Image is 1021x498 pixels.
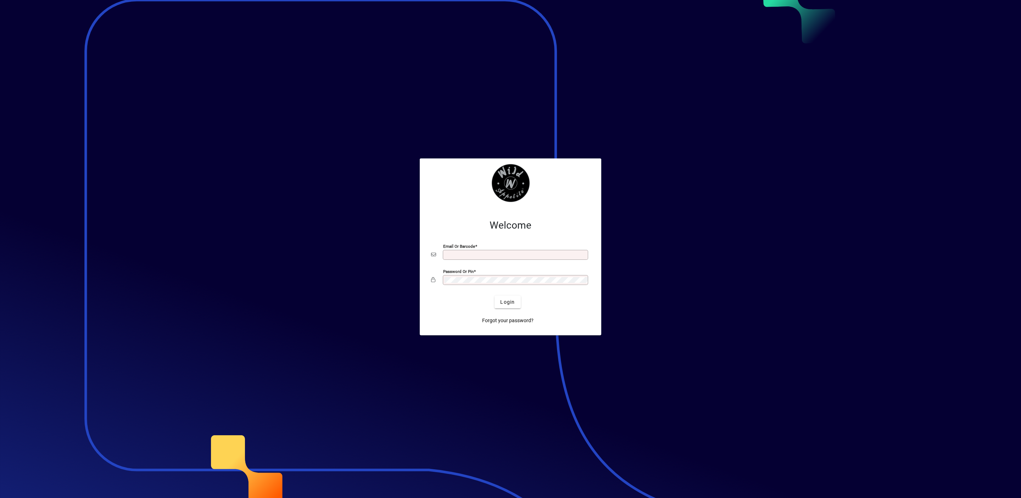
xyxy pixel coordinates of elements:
button: Login [495,296,520,308]
span: Forgot your password? [482,317,534,324]
mat-label: Password or Pin [443,269,474,274]
h2: Welcome [431,219,590,231]
span: Login [500,298,515,306]
mat-label: Email or Barcode [443,244,475,249]
a: Forgot your password? [479,314,536,327]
